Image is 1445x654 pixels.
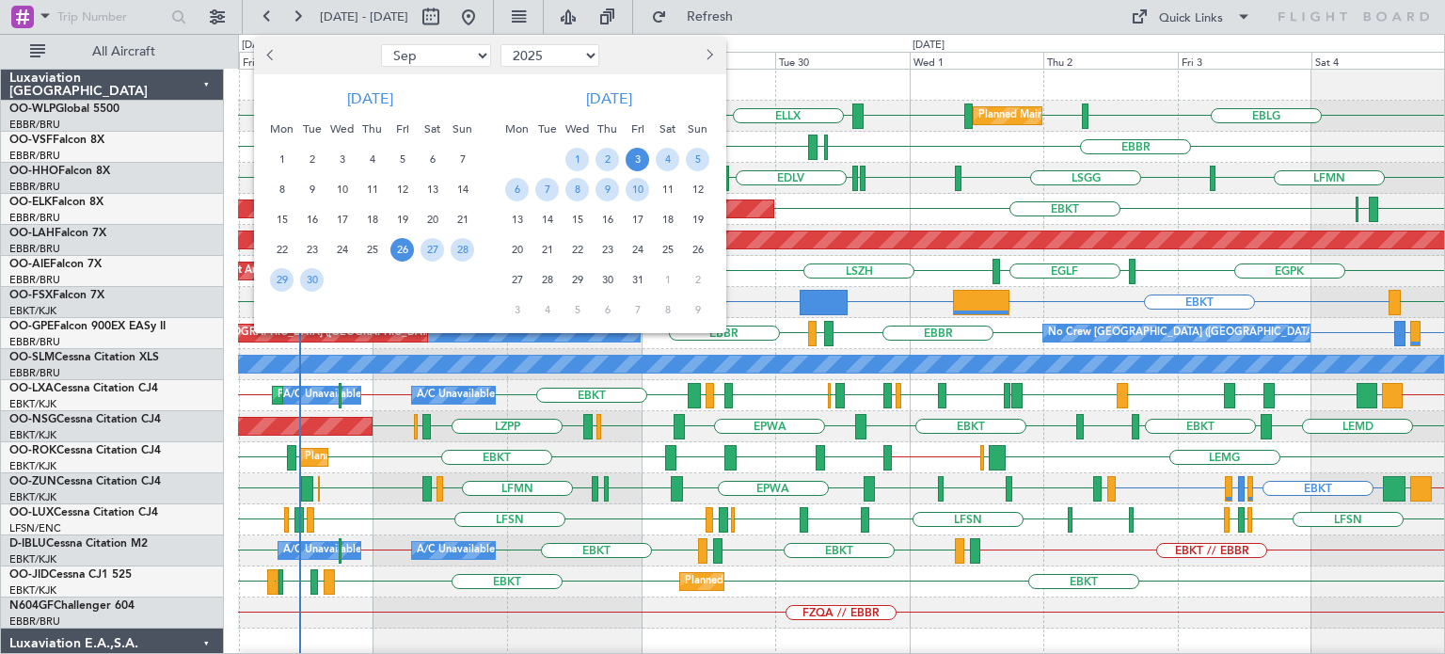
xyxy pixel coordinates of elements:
span: 25 [360,238,384,262]
div: 14-9-2025 [448,174,478,204]
span: 1 [270,148,294,171]
span: 7 [451,148,474,171]
div: 28-10-2025 [532,264,563,295]
div: 17-9-2025 [327,204,357,234]
div: 9-10-2025 [593,174,623,204]
div: 11-10-2025 [653,174,683,204]
div: 27-10-2025 [502,264,532,295]
div: 13-9-2025 [418,174,448,204]
span: 12 [686,178,709,201]
span: 31 [626,268,649,292]
span: 20 [421,208,444,231]
div: 22-9-2025 [267,234,297,264]
span: 9 [595,178,619,201]
span: 1 [656,268,679,292]
div: 19-9-2025 [388,204,418,234]
div: 30-10-2025 [593,264,623,295]
span: 11 [656,178,679,201]
div: 1-11-2025 [653,264,683,295]
div: 10-9-2025 [327,174,357,204]
div: 5-10-2025 [683,144,713,174]
span: 21 [535,238,559,262]
span: 3 [330,148,354,171]
div: 8-9-2025 [267,174,297,204]
span: 8 [270,178,294,201]
div: 4-10-2025 [653,144,683,174]
div: 1-10-2025 [563,144,593,174]
span: 11 [360,178,384,201]
span: 26 [390,238,414,262]
div: Thu [357,114,388,144]
div: Sun [448,114,478,144]
button: Next month [698,40,719,71]
span: 5 [390,148,414,171]
span: 14 [451,178,474,201]
div: 3-9-2025 [327,144,357,174]
div: 21-10-2025 [532,234,563,264]
span: 8 [565,178,589,201]
span: 27 [421,238,444,262]
span: 19 [686,208,709,231]
span: 20 [505,238,529,262]
div: 6-9-2025 [418,144,448,174]
span: 16 [595,208,619,231]
div: 18-9-2025 [357,204,388,234]
span: 30 [595,268,619,292]
span: 17 [330,208,354,231]
span: 1 [565,148,589,171]
div: 13-10-2025 [502,204,532,234]
div: 26-10-2025 [683,234,713,264]
div: 15-10-2025 [563,204,593,234]
span: 28 [451,238,474,262]
div: 22-10-2025 [563,234,593,264]
span: 9 [686,298,709,322]
div: 21-9-2025 [448,204,478,234]
div: 23-9-2025 [297,234,327,264]
span: 24 [330,238,354,262]
span: 23 [300,238,324,262]
div: 6-10-2025 [502,174,532,204]
div: 1-9-2025 [267,144,297,174]
div: Fri [623,114,653,144]
div: 24-10-2025 [623,234,653,264]
div: Mon [267,114,297,144]
div: 2-11-2025 [683,264,713,295]
span: 9 [300,178,324,201]
div: Thu [593,114,623,144]
div: 7-9-2025 [448,144,478,174]
span: 2 [686,268,709,292]
span: 12 [390,178,414,201]
span: 28 [535,268,559,292]
span: 17 [626,208,649,231]
select: Select year [500,44,599,67]
button: Previous month [262,40,282,71]
span: 6 [505,178,529,201]
div: 4-9-2025 [357,144,388,174]
div: Sat [418,114,448,144]
div: 20-9-2025 [418,204,448,234]
span: 13 [505,208,529,231]
div: 18-10-2025 [653,204,683,234]
span: 4 [360,148,384,171]
span: 29 [565,268,589,292]
div: 3-11-2025 [502,295,532,325]
span: 22 [270,238,294,262]
div: 29-9-2025 [267,264,297,295]
div: 9-11-2025 [683,295,713,325]
span: 7 [626,298,649,322]
span: 2 [595,148,619,171]
div: 14-10-2025 [532,204,563,234]
span: 15 [270,208,294,231]
span: 24 [626,238,649,262]
div: Tue [297,114,327,144]
div: 11-9-2025 [357,174,388,204]
span: 10 [626,178,649,201]
div: 25-10-2025 [653,234,683,264]
div: 28-9-2025 [448,234,478,264]
span: 15 [565,208,589,231]
div: 12-9-2025 [388,174,418,204]
div: 19-10-2025 [683,204,713,234]
div: Fri [388,114,418,144]
div: 8-11-2025 [653,295,683,325]
span: 29 [270,268,294,292]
